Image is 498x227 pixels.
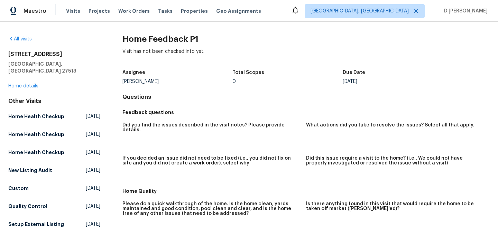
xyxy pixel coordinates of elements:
a: Home Health Checkup[DATE] [8,128,100,141]
h5: Did this issue require a visit to the home? (i.e., We could not have properly investigated or res... [306,156,484,165]
h5: Quality Control [8,203,47,210]
a: Home Health Checkup[DATE] [8,146,100,159]
div: [DATE] [343,79,453,84]
span: [DATE] [86,131,100,138]
div: 0 [232,79,343,84]
span: Projects [89,8,110,15]
h2: Home Feedback P1 [122,36,490,42]
h5: Custom [8,185,29,192]
span: Work Orders [118,8,150,15]
span: [GEOGRAPHIC_DATA], [GEOGRAPHIC_DATA] [311,8,409,15]
div: [PERSON_NAME] [122,79,233,84]
h5: Feedback questions [122,109,490,116]
h5: If you decided an issue did not need to be fixed (i.e., you did not fix on site and you did not c... [122,156,301,165]
span: [DATE] [86,113,100,120]
h5: [GEOGRAPHIC_DATA], [GEOGRAPHIC_DATA] 27513 [8,60,100,74]
span: Visits [66,8,80,15]
h2: [STREET_ADDRESS] [8,51,100,58]
h5: Did you find the issues described in the visit notes? Please provide details. [122,123,301,132]
h5: Due Date [343,70,365,75]
h5: Home Health Checkup [8,131,64,138]
a: Quality Control[DATE] [8,200,100,212]
a: Custom[DATE] [8,182,100,195]
span: Properties [181,8,208,15]
a: All visits [8,37,32,41]
a: Home details [8,84,38,88]
span: [DATE] [86,149,100,156]
span: [DATE] [86,167,100,174]
h5: Home Quality [122,188,490,195]
span: Maestro [24,8,46,15]
h5: New Listing Audit [8,167,52,174]
span: Geo Assignments [216,8,261,15]
a: Home Health Checkup[DATE] [8,110,100,123]
span: D [PERSON_NAME] [441,8,488,15]
h5: Please do a quick walkthrough of the home. Is the home clean, yards maintained and good condition... [122,201,301,216]
span: Tasks [158,9,173,13]
h5: Is there anything found in this visit that would require the home to be taken off market ([PERSON... [306,201,484,211]
h5: Total Scopes [232,70,264,75]
span: [DATE] [86,185,100,192]
h5: Home Health Checkup [8,149,64,156]
h5: What actions did you take to resolve the issues? Select all that apply. [306,123,474,127]
div: Other Visits [8,98,100,105]
h4: Questions [122,94,490,101]
h5: Assignee [122,70,145,75]
span: [DATE] [86,203,100,210]
a: New Listing Audit[DATE] [8,164,100,177]
div: Visit has not been checked into yet. [122,48,490,66]
h5: Home Health Checkup [8,113,64,120]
